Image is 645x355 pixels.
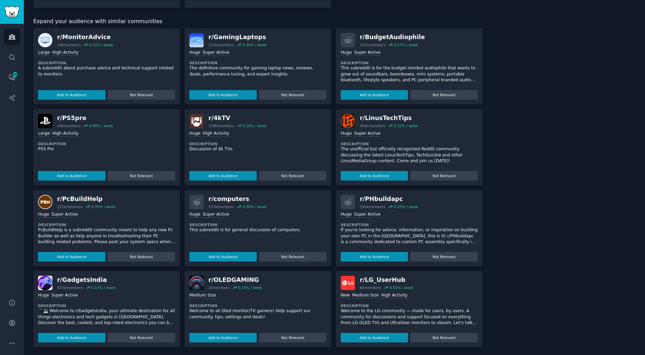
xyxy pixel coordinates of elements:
dt: Description [189,303,326,308]
p: Welcome to the LG community — made for users, by users. A community for discussions and support f... [341,308,478,326]
div: r/ GadgetsIndia [57,276,116,284]
div: r/ PHbuildapc [360,195,418,203]
div: r/ OLEDGAMING [208,276,262,284]
button: Add to Audience [38,90,105,100]
div: r/ computers [208,195,267,203]
img: PS5pro [38,114,52,128]
div: New [341,292,350,299]
p: This subreddit is for the budget minded audiophile that wants to grow out of soundbars, boomboxes... [341,65,478,83]
p: PS5 Pro [38,146,175,152]
p: The unofficial but officially recognized Reddit community discussing the latest LinusTechTips, Te... [341,146,478,164]
span: 482 [12,72,18,77]
dt: Description [38,61,175,65]
div: 537k members [208,204,234,209]
a: 482 [4,69,20,86]
button: Not Relevant [410,171,478,181]
div: Huge [341,131,352,137]
button: Not Relevant [410,90,478,100]
div: 19k members [57,43,81,47]
img: LinusTechTips [341,114,355,128]
p: This subreddit is for general discussion of computers. [189,227,326,233]
dt: Description [38,303,175,308]
div: 0.75 % / week [91,204,115,209]
div: Large [38,50,50,56]
div: r/ LG_UserHub [360,276,413,284]
div: Super Active [354,212,380,218]
button: Add to Audience [341,90,408,100]
button: Not Relevant [259,333,326,342]
p: Welcome to all Oled monitor/TV gamers! Help support our community. tips, settings and deals! [189,308,326,320]
button: Add to Audience [38,252,105,261]
div: Super Active [203,212,229,218]
div: r/ LinusTechTips [360,114,418,122]
img: 4kTV [189,114,204,128]
div: Huge [38,292,49,299]
div: 156k members [360,204,386,209]
div: High Activity [52,131,79,137]
button: Add to Audience [38,171,105,181]
div: Super Active [354,131,380,137]
div: 0.25 % / week [394,204,418,209]
div: 0.13 % / week [91,285,115,290]
div: 0.12 % / week [89,43,113,47]
div: Huge [189,212,200,218]
dt: Description [341,61,478,65]
p: The definitive community for gaming laptop news, reviews, deals, performance tuning, and expert i... [189,65,326,77]
div: Huge [189,131,200,137]
dt: Description [189,141,326,146]
div: Huge [341,212,352,218]
div: 331k members [360,43,386,47]
button: Not Relevant [108,171,175,181]
div: r/ BudgetAudiophile [360,33,425,41]
div: 0.36 % / week [243,43,267,47]
p: A subreddit about purchase advice and technical support related to monitors. [38,65,175,77]
div: 322k members [208,43,234,47]
div: Huge [341,50,352,56]
div: r/ PS5pro [57,114,113,122]
dt: Description [341,222,478,227]
button: Add to Audience [189,252,257,261]
div: r/ PcBuildHelp [57,195,116,203]
img: OLEDGAMING [189,276,204,290]
div: Super Active [354,50,380,56]
dt: Description [189,61,326,65]
dt: Description [341,141,478,146]
div: 0.27 % / week [394,43,418,47]
button: Add to Audience [341,333,408,342]
span: Expand your audience with similar communities [33,17,162,26]
button: Add to Audience [38,333,105,342]
img: PcBuildHelp [38,195,52,209]
div: 2k members [208,285,230,290]
button: Not Relevant [410,252,478,261]
p: 📱💻 Welcome to r/GadgetsIndia, your ultimate destination for all things electronics and tech gadge... [38,308,175,326]
button: Add to Audience [189,333,257,342]
button: Not Relevant [259,252,326,261]
div: 454k members [360,123,386,128]
div: High Activity [203,131,229,137]
div: 0.22 % / week [394,123,418,128]
p: If you're looking for advice, information, or inspiration on building your own PC in the [GEOGRAP... [341,227,478,245]
div: Super Active [51,292,78,299]
img: GadgetsIndia [38,276,52,290]
div: 44k members [57,123,81,128]
div: r/ MonitorAdvice [57,33,113,41]
img: LG_UserHub [341,276,355,290]
div: 4.55 % / week [389,285,413,290]
button: Add to Audience [341,171,408,181]
div: Super Active [203,50,229,56]
dt: Description [38,222,175,227]
div: 8k members [360,285,381,290]
dt: Description [38,141,175,146]
button: Not Relevant [108,333,175,342]
div: 0.99 % / week [89,123,113,128]
div: Medium Size [352,292,379,299]
button: Not Relevant [108,90,175,100]
div: r/ GamingLaptops [208,33,267,41]
div: Super Active [51,212,78,218]
button: Add to Audience [189,171,257,181]
button: Not Relevant [259,171,326,181]
div: 222k members [57,204,83,209]
button: Add to Audience [341,252,408,261]
div: r/ 4kTV [208,114,267,122]
p: PcBuildHelp is a subreddit community meant to help any new Pc Builder as well as help anyone in t... [38,227,175,245]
